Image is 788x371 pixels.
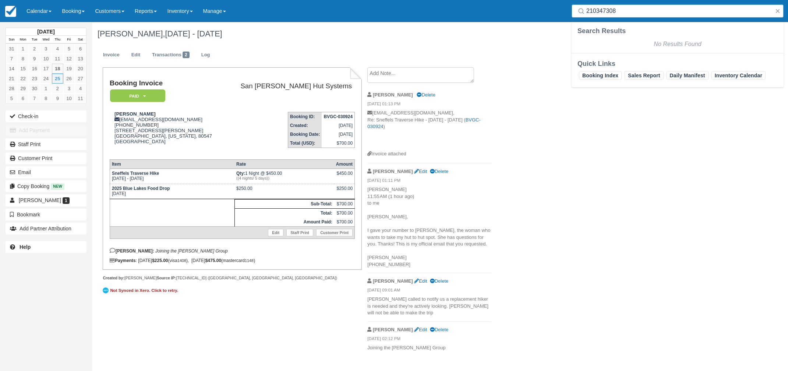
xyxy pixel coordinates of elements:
[112,171,159,176] strong: Sneffels Traverse Hike
[414,327,427,332] a: Edit
[40,84,52,93] a: 1
[234,184,334,199] td: $250.00
[367,110,491,151] p: [EMAIL_ADDRESS][DOMAIN_NAME], Re: Sneffels Traverse Hike - [DATE] - [DATE] ( )
[63,84,75,93] a: 3
[165,29,222,38] span: [DATE] - [DATE]
[324,114,353,119] strong: BVGC-030924
[236,171,245,176] strong: Qty
[98,48,125,62] a: Invoice
[6,209,86,220] button: Bookmark
[334,159,355,169] th: Amount
[373,92,413,98] strong: [PERSON_NAME]
[6,36,17,44] th: Sun
[373,327,413,332] strong: [PERSON_NAME]
[51,183,64,190] span: New
[110,111,224,153] div: [EMAIL_ADDRESS][DOMAIN_NAME] [PHONE_NUMBER] [STREET_ADDRESS][PERSON_NAME] [GEOGRAPHIC_DATA], [US_...
[6,223,86,234] button: Add Partner Attribution
[654,41,701,47] em: No Results Found
[63,44,75,54] a: 5
[75,64,86,74] a: 20
[63,36,75,44] th: Fri
[52,36,63,44] th: Thu
[75,36,86,44] th: Sat
[52,44,63,54] a: 4
[234,208,334,218] th: Total:
[6,54,17,64] a: 7
[288,130,322,139] th: Booking Date:
[367,101,491,109] em: [DATE] 01:13 PM
[579,71,622,80] a: Booking Index
[29,64,40,74] a: 16
[196,48,216,62] a: Log
[75,44,86,54] a: 6
[17,64,29,74] a: 15
[322,130,354,139] td: [DATE]
[367,296,491,317] p: [PERSON_NAME] called to notify us a replacement hiker is needed and they're actively looking. [PE...
[417,92,435,98] a: Delete
[40,74,52,84] a: 24
[430,278,448,284] a: Delete
[126,48,146,62] a: Edit
[103,286,180,294] a: Not Synced in Xero. Click to retry.
[336,186,353,197] div: $250.00
[29,93,40,103] a: 7
[6,110,86,122] button: Check-in
[6,124,86,136] button: Add Payment
[6,138,86,150] a: Staff Print
[110,79,224,87] h1: Booking Invoice
[155,248,228,254] em: Joining the [PERSON_NAME] Group
[75,93,86,103] a: 11
[112,186,170,191] strong: 2025 Blue Lakes Food Drop
[110,89,163,103] a: Paid
[414,278,427,284] a: Edit
[40,93,52,103] a: 8
[29,84,40,93] a: 30
[29,36,40,44] th: Tue
[29,54,40,64] a: 9
[63,74,75,84] a: 26
[63,197,70,204] span: 1
[17,74,29,84] a: 22
[152,258,168,263] strong: $225.00
[17,84,29,93] a: 29
[334,199,355,208] td: $700.00
[63,64,75,74] a: 19
[586,4,772,18] input: Search ( / )
[6,64,17,74] a: 14
[288,121,322,130] th: Created:
[177,258,186,263] small: 1408
[5,6,16,17] img: checkfront-main-nav-mini-logo.png
[268,229,283,236] a: Edit
[234,218,334,227] th: Amount Paid:
[322,121,354,130] td: [DATE]
[52,54,63,64] a: 11
[373,278,413,284] strong: [PERSON_NAME]
[288,112,322,121] th: Booking ID:
[367,151,491,158] div: Invoice attached
[367,344,491,351] p: Joining the [PERSON_NAME] Group
[711,71,766,80] a: Inventory Calendar
[103,275,361,281] div: [PERSON_NAME] [TECHNICAL_ID] ([GEOGRAPHIC_DATA], [GEOGRAPHIC_DATA], [GEOGRAPHIC_DATA])
[6,241,86,253] a: Help
[29,74,40,84] a: 23
[157,276,176,280] strong: Source IP:
[52,84,63,93] a: 2
[75,84,86,93] a: 4
[75,54,86,64] a: 13
[63,54,75,64] a: 12
[6,84,17,93] a: 28
[367,186,491,268] p: [PERSON_NAME] 11:55 AM (1 hour ago) to me [PERSON_NAME], I gave your number to [PERSON_NAME], the...
[367,336,491,344] em: [DATE] 02:12 PM
[6,152,86,164] a: Customer Print
[6,166,86,178] button: Email
[17,36,29,44] th: Mon
[234,159,334,169] th: Rate
[667,71,709,80] a: Daily Manifest
[334,218,355,227] td: $700.00
[40,36,52,44] th: Wed
[234,199,334,208] th: Sub-Total:
[110,184,234,199] td: [DATE]
[40,44,52,54] a: 3
[6,180,86,192] button: Copy Booking New
[322,139,354,148] td: $700.00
